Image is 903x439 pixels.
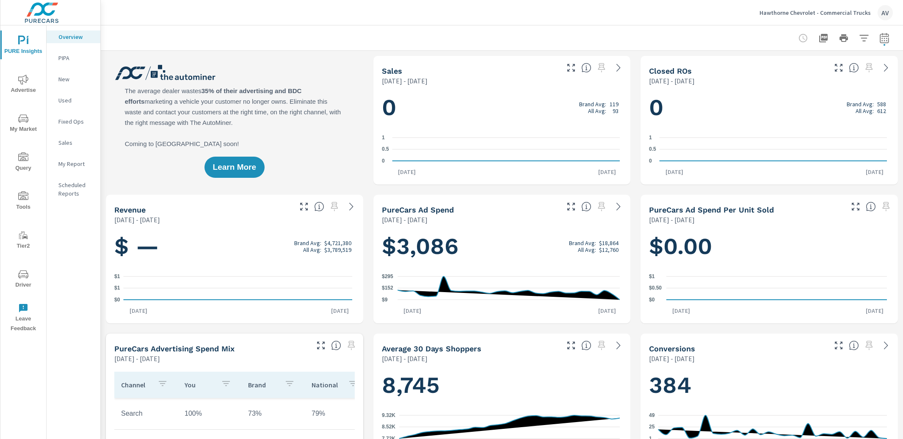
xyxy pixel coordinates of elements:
span: Query [3,152,44,173]
p: [DATE] - [DATE] [382,215,428,225]
td: 100% [178,403,241,424]
span: Number of vehicles sold by the dealership over the selected date range. [Source: This data is sou... [581,63,591,73]
p: $3,789,519 [324,246,351,253]
span: A rolling 30 day total of daily Shoppers on the dealership website, averaged over the selected da... [581,340,591,351]
p: $12,760 [599,246,619,253]
text: 0 [382,158,385,164]
p: Brand Avg: [579,101,606,108]
button: Make Fullscreen [314,339,328,352]
h5: Closed ROs [649,66,692,75]
text: 1 [382,135,385,141]
p: All Avg: [856,108,874,114]
p: [DATE] [592,168,622,176]
p: My Report [58,160,94,168]
p: Sales [58,138,94,147]
span: Number of Repair Orders Closed by the selected dealership group over the selected time range. [So... [849,63,859,73]
td: 79% [305,403,368,424]
td: Search [114,403,178,424]
p: You [185,381,214,389]
p: All Avg: [588,108,606,114]
p: Scheduled Reports [58,181,94,198]
div: Used [47,94,100,107]
p: Brand Avg: [847,101,874,108]
div: nav menu [0,25,46,337]
div: AV [878,5,893,20]
p: [DATE] [325,306,355,315]
p: Fixed Ops [58,117,94,126]
p: $18,864 [599,240,619,246]
text: 9.32K [382,412,395,418]
span: Learn More [213,163,256,171]
div: Scheduled Reports [47,179,100,200]
p: Brand Avg: [294,240,321,246]
button: Make Fullscreen [564,61,578,75]
button: Apply Filters [856,30,873,47]
p: New [58,75,94,83]
h5: Sales [382,66,402,75]
span: Select a preset date range to save this widget [328,200,341,213]
p: PIPA [58,54,94,62]
a: See more details in report [612,61,625,75]
button: Make Fullscreen [297,200,311,213]
p: [DATE] [124,306,153,315]
h1: 8,745 [382,371,622,400]
p: $4,721,380 [324,240,351,246]
div: Fixed Ops [47,115,100,128]
text: $0 [649,297,655,303]
text: $1 [114,285,120,291]
span: The number of dealer-specified goals completed by a visitor. [Source: This data is provided by th... [849,340,859,351]
p: [DATE] - [DATE] [114,353,160,364]
text: $0 [114,297,120,303]
p: [DATE] [666,306,696,315]
h1: $3,086 [382,232,622,261]
span: Select a preset date range to save this widget [862,61,876,75]
span: Select a preset date range to save this widget [595,200,608,213]
button: Make Fullscreen [832,61,845,75]
text: $9 [382,297,388,303]
button: Make Fullscreen [564,339,578,352]
div: New [47,73,100,86]
text: 25 [649,424,655,430]
p: [DATE] - [DATE] [649,76,695,86]
text: $1 [649,273,655,279]
h5: PureCars Advertising Spend Mix [114,344,235,353]
span: Leave Feedback [3,303,44,334]
div: My Report [47,157,100,170]
p: 588 [877,101,886,108]
p: All Avg: [303,246,321,253]
span: Select a preset date range to save this widget [345,339,358,352]
h5: PureCars Ad Spend Per Unit Sold [649,205,774,214]
text: 0.5 [649,146,656,152]
h5: Revenue [114,205,146,214]
span: PURE Insights [3,36,44,56]
span: Advertise [3,75,44,95]
span: Total sales revenue over the selected date range. [Source: This data is sourced from the dealer’s... [314,202,324,212]
span: Total cost of media for all PureCars channels for the selected dealership group over the selected... [581,202,591,212]
span: Tools [3,191,44,212]
span: Select a preset date range to save this widget [879,200,893,213]
p: Brand [248,381,278,389]
span: Tier2 [3,230,44,251]
text: 0.5 [382,146,389,152]
a: See more details in report [612,339,625,352]
p: Overview [58,33,94,41]
button: Make Fullscreen [849,200,862,213]
p: National [312,381,341,389]
text: $1 [114,273,120,279]
h1: 384 [649,371,889,400]
h5: PureCars Ad Spend [382,205,454,214]
a: See more details in report [345,200,358,213]
text: 1 [649,135,652,141]
p: [DATE] - [DATE] [382,76,428,86]
p: Channel [121,381,151,389]
h5: Average 30 Days Shoppers [382,344,481,353]
p: Hawthorne Chevrolet - Commercial Trucks [759,9,871,17]
text: 49 [649,412,655,418]
span: Select a preset date range to save this widget [595,339,608,352]
p: [DATE] [392,168,422,176]
p: Used [58,96,94,105]
button: Select Date Range [876,30,893,47]
p: [DATE] [860,168,889,176]
p: [DATE] [860,306,889,315]
span: Average cost of advertising per each vehicle sold at the dealer over the selected date range. The... [866,202,876,212]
